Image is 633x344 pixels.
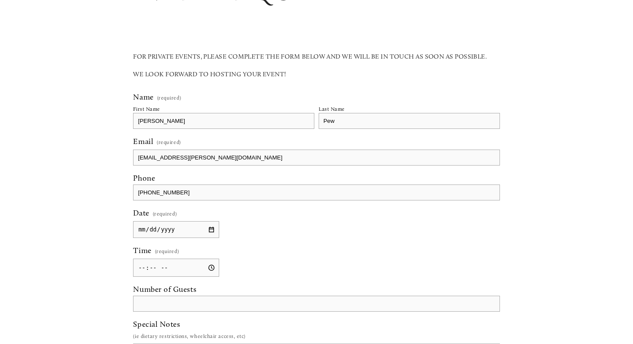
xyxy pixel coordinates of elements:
[133,285,196,294] span: Number of Guests
[133,331,500,342] p: (ie dietary restrictions, wheelchair access, etc)
[133,137,153,146] span: Email
[157,137,180,148] span: (required)
[133,208,149,218] span: Date
[319,106,345,112] div: Last Name
[133,319,180,329] span: Special Notes
[133,246,151,255] span: Time
[133,173,155,183] span: Phone
[133,92,153,102] span: Name
[133,65,500,78] h3: We look forward to hosting your event!
[153,208,177,219] span: (required)
[133,106,160,112] div: First Name
[155,246,179,257] span: (required)
[157,95,181,100] span: (required)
